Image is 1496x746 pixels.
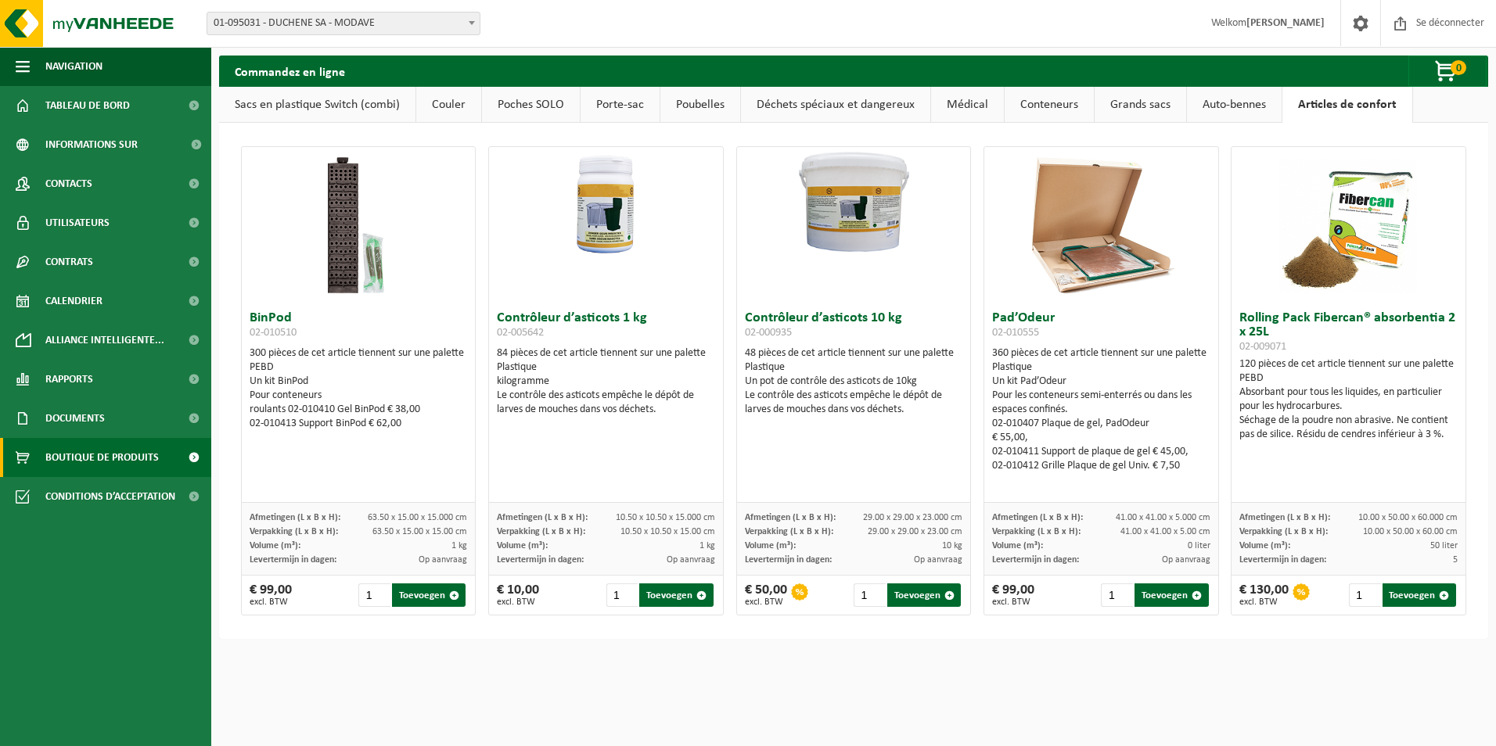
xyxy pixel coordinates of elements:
[1239,513,1330,522] span: Afmetingen (L x B x H):
[419,555,467,565] span: Op aanvraag
[745,555,832,565] span: Levertermijn in dagen:
[1408,56,1487,87] button: 0
[1239,386,1458,414] div: Absorbant pour tous les liquides, en particulier pour les hydrocarbures.
[1239,583,1289,597] font: € 130,00
[497,360,715,375] div: Plastique
[992,310,1055,339] font: Pad’Odeur
[1349,583,1381,607] input: 1
[45,203,110,242] span: Utilisateurs
[207,13,480,34] span: 01-095031 - DUCHENE SA - MODAVE
[992,513,1083,522] span: Afmetingen (L x B x H):
[1383,583,1456,607] button: Toevoegen
[392,583,466,607] button: Toevoegen
[616,513,715,522] span: 10.50 x 10.50 x 15.000 cm
[1095,87,1186,123] a: Grands sacs
[497,389,715,417] div: Le contrôle des asticots empêche le dépôt de larves de mouches dans vos déchets.
[250,555,336,565] span: Levertermijn in dagen:
[660,87,740,123] a: Poubelles
[1239,597,1289,607] span: excl. BTW
[451,541,467,551] span: 1 kg
[45,399,105,438] span: Documents
[250,541,300,551] span: Volume (m³):
[620,527,715,536] span: 10.50 x 10.50 x 15.00 cm
[1239,555,1326,565] span: Levertermijn in dagen:
[1005,87,1094,123] a: Conteneurs
[250,360,468,375] div: PEBD
[863,513,962,522] span: 29.00 x 29.00 x 23.000 cm
[250,527,338,536] span: Verpakking (L x B x H):
[1363,527,1458,536] span: 10.00 x 50.00 x 60.00 cm
[45,477,175,516] span: Conditions d’acceptation
[667,555,715,565] span: Op aanvraag
[45,360,93,399] span: Rapports
[745,375,963,389] div: Un pot de contrôle des asticots de 10kg
[416,87,481,123] a: Couler
[992,541,1043,551] span: Volume (m³):
[250,583,292,597] font: € 99,00
[581,87,660,123] a: Porte-sac
[992,555,1079,565] span: Levertermijn in dagen:
[250,310,297,339] font: BinPod
[1142,590,1188,601] font: Toevoegen
[1246,17,1325,29] strong: [PERSON_NAME]
[1116,513,1210,522] span: 41.00 x 41.00 x 5.000 cm
[250,347,464,359] font: 300 pièces de cet article tiennent sur une palette
[745,389,963,417] div: Le contrôle des asticots empêche le dépôt de larves de mouches dans vos déchets.
[45,47,102,86] span: Navigation
[1239,310,1455,353] font: Rolling Pack Fibercan® absorbentia 2 x 25L
[992,527,1081,536] span: Verpakking (L x B x H):
[887,583,961,607] button: Toevoegen
[45,86,130,125] span: Tableau de bord
[497,527,585,536] span: Verpakking (L x B x H):
[894,590,940,601] font: Toevoegen
[1389,590,1435,601] font: Toevoegen
[1282,87,1412,123] a: Articles de confort
[497,541,548,551] span: Volume (m³):
[992,327,1039,339] span: 02-010555
[1453,555,1458,565] span: 5
[992,389,1210,473] div: Pour les conteneurs semi-enterrés ou dans les espaces confinés. 02-010407 Plaque de gel, PadOdeur...
[639,583,713,607] button: Toevoegen
[219,56,361,86] h2: Commandez en ligne
[1239,341,1286,353] span: 02-009071
[1239,371,1458,386] div: PEBD
[854,583,886,607] input: 1
[992,597,1034,607] span: excl. BTW
[868,527,962,536] span: 29.00 x 29.00 x 23.00 cm
[1358,513,1458,522] span: 10.00 x 50.00 x 60.000 cm
[219,87,415,123] a: Sacs en plastique Switch (combi)
[497,513,588,522] span: Afmetingen (L x B x H):
[942,541,962,551] span: 10 kg
[1162,555,1210,565] span: Op aanvraag
[250,389,468,431] div: Pour conteneurs roulants 02-010410 Gel BinPod € 38,00 02-010413 Support BinPod € 62,00
[45,321,164,360] span: Alliance intelligente...
[45,164,92,203] span: Contacts
[497,347,706,359] font: 84 pièces de cet article tiennent sur une palette
[1239,541,1290,551] span: Volume (m³):
[1271,147,1427,303] img: 02-009071
[399,590,445,601] font: Toevoegen
[497,597,539,607] span: excl. BTW
[745,527,833,536] span: Verpakking (L x B x H):
[497,583,539,597] font: € 10,00
[745,541,796,551] span: Volume (m³):
[250,375,468,389] div: Un kit BinPod
[45,282,102,321] span: Calendrier
[207,12,480,35] span: 01-095031 - DUCHENE SA - MODAVE
[745,597,787,607] span: excl. BTW
[1023,147,1179,303] img: 02-010555
[372,527,467,536] span: 63.50 x 15.00 x 15.00 cm
[1120,527,1210,536] span: 41.00 x 41.00 x 5.00 cm
[1135,583,1208,607] button: Toevoegen
[699,541,715,551] span: 1 kg
[45,438,159,477] span: Boutique de produits
[250,327,297,339] span: 02-010510
[1239,358,1454,370] font: 120 pièces de cet article tiennent sur une palette
[497,310,647,339] font: Contrôleur d’asticots 1 kg
[1430,541,1458,551] span: 50 liter
[250,597,292,607] span: excl. BTW
[741,87,930,123] a: Déchets spéciaux et dangereux
[745,310,902,339] font: Contrôleur d’asticots 10 kg
[1101,583,1133,607] input: 1
[745,347,954,359] font: 48 pièces de cet article tiennent sur une palette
